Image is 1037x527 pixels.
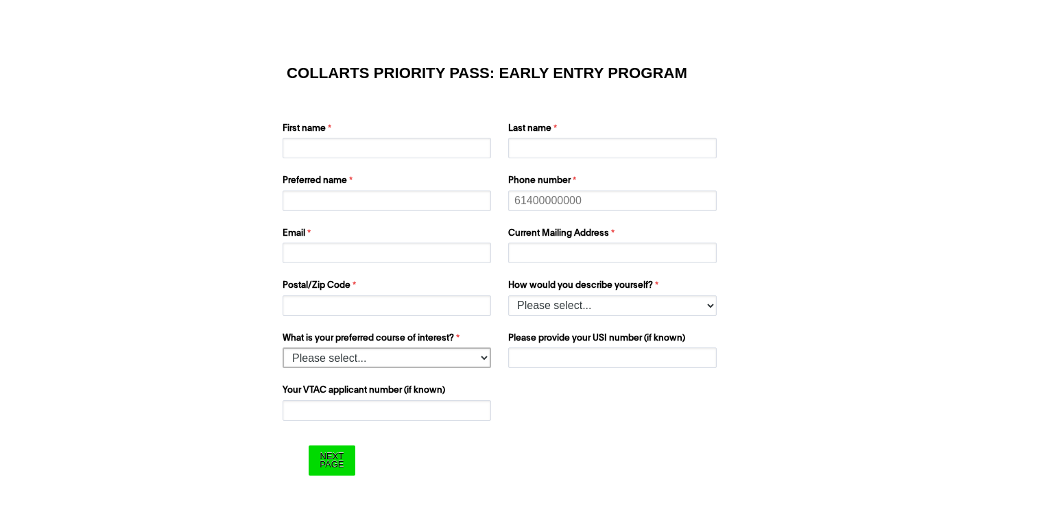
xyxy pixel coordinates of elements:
select: How would you describe yourself? [508,295,717,316]
label: What is your preferred course of interest? [283,332,494,348]
label: Please provide your USI number (if known) [508,332,720,348]
label: Last name [508,122,720,138]
input: Preferred name [283,191,491,211]
input: Last name [508,138,717,158]
h1: COLLARTS PRIORITY PASS: EARLY ENTRY PROGRAM [287,66,750,80]
input: Please provide your USI number (if known) [508,347,717,368]
label: Postal/Zip Code [283,279,494,295]
input: Current Mailing Address [508,243,717,263]
select: What is your preferred course of interest? [283,347,491,368]
label: Phone number [508,174,720,191]
label: How would you describe yourself? [508,279,720,295]
label: First name [283,122,494,138]
input: Email [283,243,491,263]
label: Your VTAC applicant number (if known) [283,384,494,400]
label: Current Mailing Address [508,227,720,243]
label: Email [283,227,494,243]
input: First name [283,138,491,158]
label: Preferred name [283,174,494,191]
input: Postal/Zip Code [283,295,491,316]
input: Phone number [508,191,717,211]
input: Your VTAC applicant number (if known) [283,400,491,421]
input: Next Page [309,445,355,475]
